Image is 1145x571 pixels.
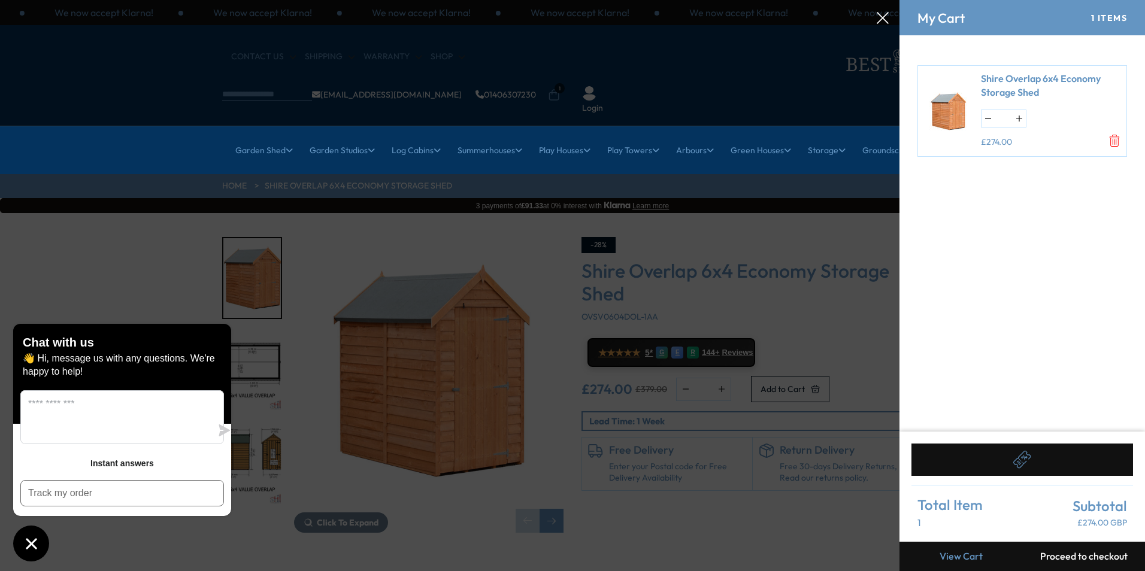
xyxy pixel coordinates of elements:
a: Remove Shire Overlap 6x4 Economy Storage Shed [1108,135,1120,147]
input: Quantity for Shire Overlap 6x4 Economy Storage Shed [995,110,1013,127]
span: Total Item [917,497,983,512]
a: Arbours [676,135,714,165]
inbox-online-store-chat: Shopify online store chat [10,324,235,561]
a: Garden Shed [235,135,293,165]
p: 1 [917,516,983,529]
a: Storage [808,135,846,165]
div: 1 Items [1091,13,1127,23]
a: Green Houses [731,135,791,165]
ins: £274.00 [981,136,1012,148]
a: Shire Overlap 6x4 Economy Storage Shed [981,72,1120,99]
img: Shire Overlap 6x4 Economy Storage Shed - Best Shed [924,78,972,144]
a: Garden Studios [310,135,375,165]
button: Proceed to checkout [1022,542,1145,571]
a: View Cart [899,542,1022,571]
a: Log Cabins [392,135,441,165]
p: £274.00 GBP [1073,517,1127,529]
a: Summerhouses [458,135,522,165]
a: Play Houses [539,135,590,165]
a: Groundscrews [862,135,925,165]
a: Play Towers [607,135,659,165]
span: Subtotal [1073,499,1127,513]
h4: My Cart [917,10,965,26]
